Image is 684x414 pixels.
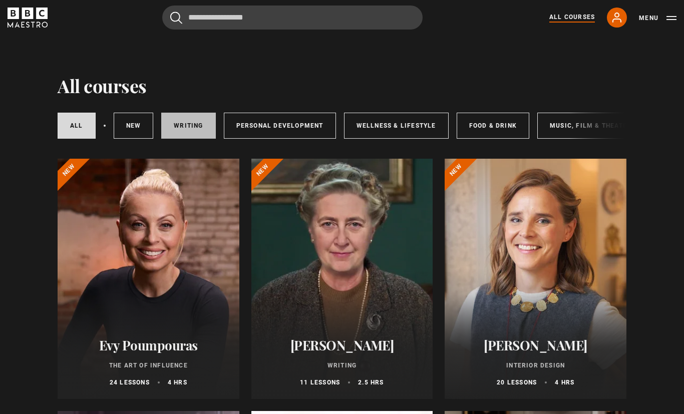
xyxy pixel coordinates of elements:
a: Writing [161,113,215,139]
h2: [PERSON_NAME] [457,337,614,353]
a: Food & Drink [457,113,529,139]
h1: All courses [58,75,147,96]
p: Writing [263,361,421,370]
a: [PERSON_NAME] Interior Design 20 lessons 4 hrs New [445,159,626,399]
a: Music, Film & Theatre [537,113,644,139]
p: 4 hrs [168,378,187,387]
p: 2.5 hrs [358,378,384,387]
a: All [58,113,96,139]
p: 11 lessons [300,378,340,387]
p: 20 lessons [497,378,537,387]
svg: BBC Maestro [8,8,48,28]
h2: [PERSON_NAME] [263,337,421,353]
a: New [114,113,154,139]
h2: Evy Poumpouras [70,337,227,353]
a: Personal Development [224,113,336,139]
button: Toggle navigation [639,13,676,23]
a: Wellness & Lifestyle [344,113,449,139]
p: The Art of Influence [70,361,227,370]
a: All Courses [549,13,595,23]
input: Search [162,6,423,30]
button: Submit the search query [170,12,182,24]
p: 4 hrs [555,378,574,387]
a: Evy Poumpouras The Art of Influence 24 lessons 4 hrs New [58,159,239,399]
p: 24 lessons [110,378,150,387]
a: [PERSON_NAME] Writing 11 lessons 2.5 hrs New [251,159,433,399]
p: Interior Design [457,361,614,370]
